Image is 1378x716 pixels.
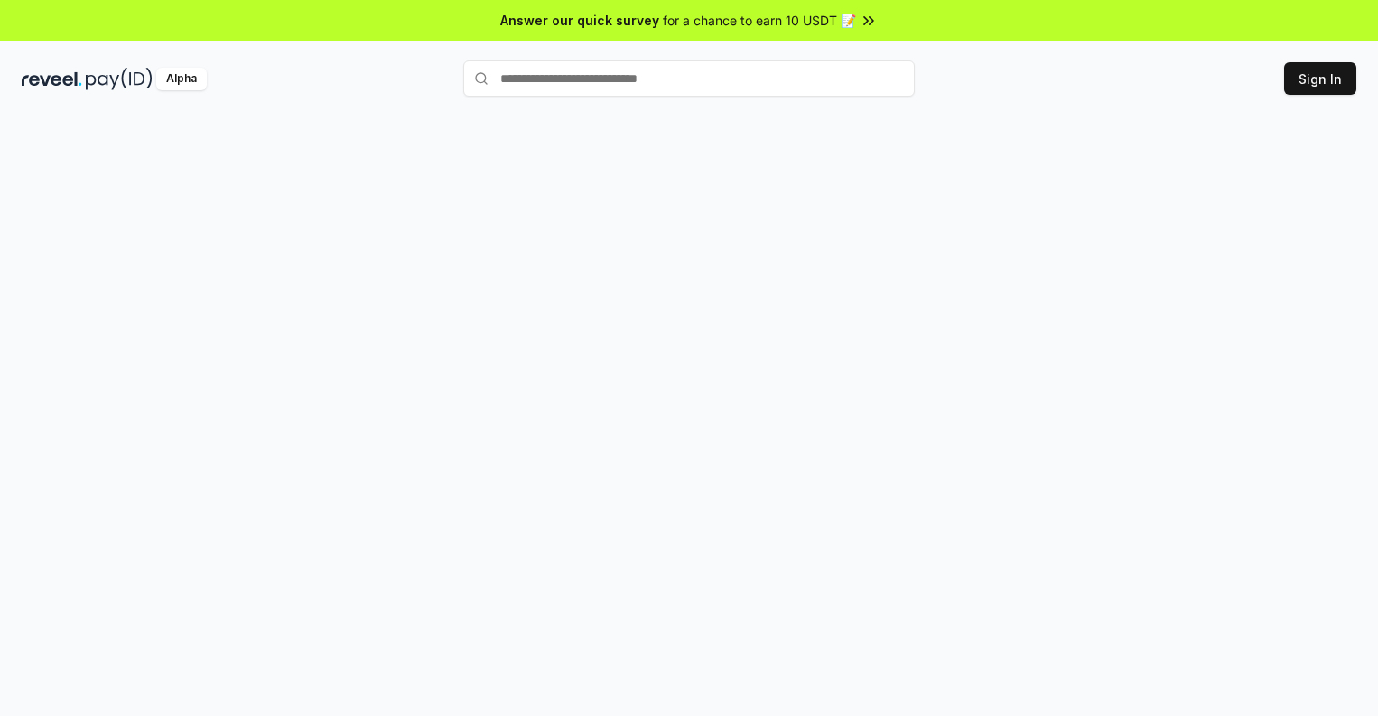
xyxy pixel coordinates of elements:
[86,68,153,90] img: pay_id
[663,11,856,30] span: for a chance to earn 10 USDT 📝
[22,68,82,90] img: reveel_dark
[1284,62,1356,95] button: Sign In
[156,68,207,90] div: Alpha
[500,11,659,30] span: Answer our quick survey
